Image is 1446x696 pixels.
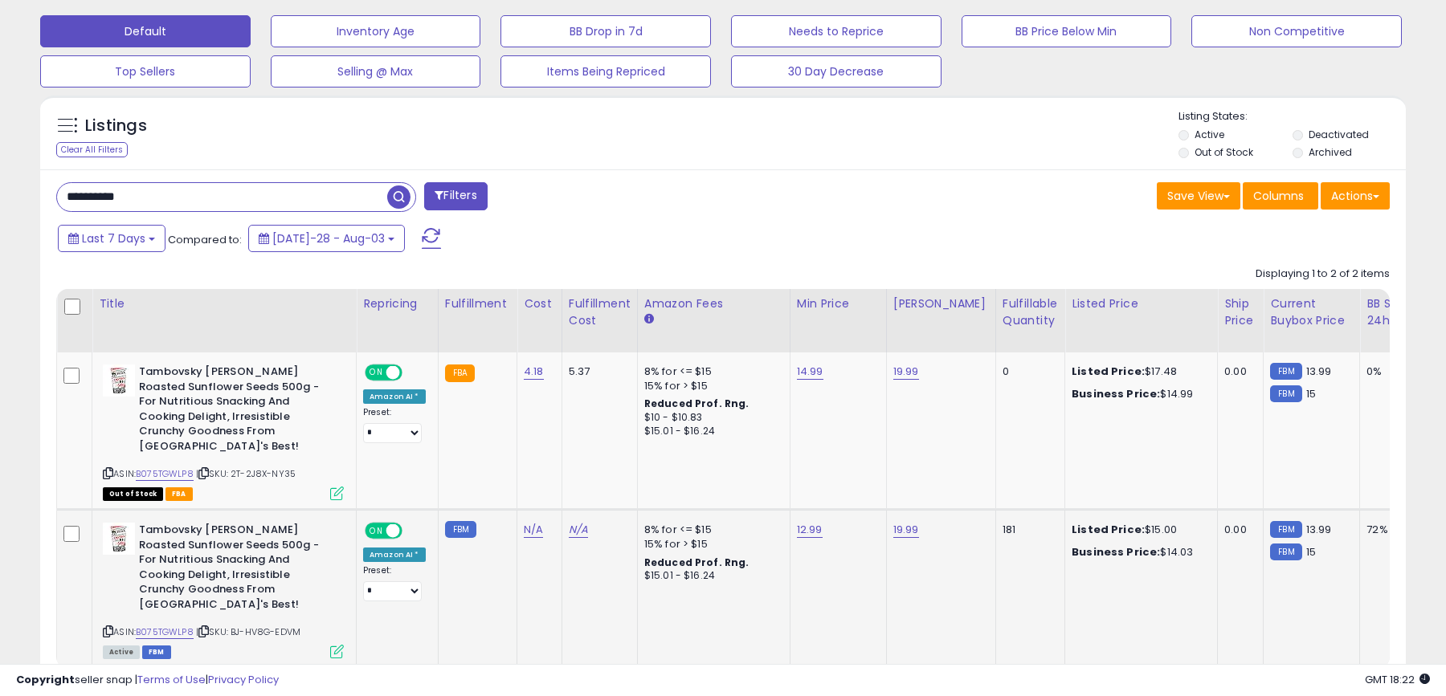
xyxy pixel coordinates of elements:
button: Non Competitive [1191,15,1402,47]
button: Default [40,15,251,47]
button: Last 7 Days [58,225,165,252]
div: $15.01 - $16.24 [644,425,778,438]
div: $15.01 - $16.24 [644,569,778,583]
b: Tambovsky [PERSON_NAME] Roasted Sunflower Seeds 500g - For Nutritious Snacking And Cooking Deligh... [139,523,334,616]
a: Terms of Use [137,672,206,687]
b: Business Price: [1072,544,1160,560]
div: Fulfillable Quantity [1003,295,1058,329]
b: Reduced Prof. Rng. [644,556,750,569]
div: 8% for <= $15 [644,523,778,537]
div: 0.00 [1224,523,1251,537]
button: [DATE]-28 - Aug-03 [248,225,405,252]
div: $15.00 [1072,523,1205,537]
button: Actions [1321,182,1390,210]
div: $10 - $10.83 [644,411,778,425]
a: B075TGWLP8 [136,467,194,481]
div: 181 [1003,523,1052,537]
span: | SKU: 2T-2J8X-NY35 [196,467,296,480]
div: Current Buybox Price [1270,295,1353,329]
h5: Listings [85,115,147,137]
button: Columns [1243,182,1318,210]
div: seller snap | | [16,673,279,688]
div: Fulfillment [445,295,510,312]
div: Amazon AI * [363,389,426,404]
a: 14.99 [797,364,823,380]
small: FBM [1270,385,1301,402]
button: Filters [424,182,487,210]
small: FBA [445,364,475,382]
div: Min Price [797,295,880,312]
div: Amazon Fees [644,295,783,312]
div: Repricing [363,295,431,312]
div: Preset: [363,565,426,601]
button: Save View [1157,182,1240,210]
span: 2025-08-13 18:22 GMT [1365,672,1430,687]
div: 0.00 [1224,364,1251,379]
span: [DATE]-28 - Aug-03 [272,230,385,246]
span: 13.99 [1306,364,1332,379]
button: 30 Day Decrease [731,55,942,88]
span: OFF [400,524,426,538]
div: Preset: [363,407,426,443]
span: OFF [400,366,426,380]
span: Last 7 Days [82,230,145,246]
button: BB Price Below Min [962,15,1172,47]
small: FBM [1270,543,1301,560]
a: B075TGWLP8 [136,625,194,639]
span: All listings that are currently out of stock and unavailable for purchase on Amazon [103,487,163,501]
div: 15% for > $15 [644,537,778,552]
div: 72% [1366,523,1419,537]
button: Selling @ Max [271,55,481,88]
span: | SKU: BJ-HV8G-EDVM [196,625,300,638]
div: [PERSON_NAME] [893,295,989,312]
small: FBM [1270,521,1301,538]
button: BB Drop in 7d [500,15,711,47]
span: FBA [165,487,193,501]
a: Privacy Policy [208,672,279,687]
small: FBM [1270,363,1301,380]
a: 19.99 [893,522,919,538]
b: Listed Price: [1072,364,1145,379]
button: Items Being Repriced [500,55,711,88]
span: ON [366,524,386,538]
div: 15% for > $15 [644,379,778,393]
b: Tambovsky [PERSON_NAME] Roasted Sunflower Seeds 500g - For Nutritious Snacking And Cooking Deligh... [139,364,334,458]
strong: Copyright [16,672,75,687]
a: 19.99 [893,364,919,380]
span: 15 [1306,386,1316,401]
div: $14.99 [1072,387,1205,401]
img: 51gswhuqQ7L._SL40_.jpg [103,364,135,397]
button: Top Sellers [40,55,251,88]
div: $17.48 [1072,364,1205,379]
div: Cost [524,295,555,312]
a: 4.18 [524,364,544,380]
button: Inventory Age [271,15,481,47]
div: 0 [1003,364,1052,379]
a: N/A [569,522,588,538]
div: BB Share 24h. [1366,295,1425,329]
span: FBM [142,645,171,659]
span: Columns [1253,188,1304,204]
span: 13.99 [1306,522,1332,537]
span: 15 [1306,544,1316,560]
div: Displaying 1 to 2 of 2 items [1256,267,1390,282]
label: Deactivated [1309,128,1369,141]
label: Active [1195,128,1224,141]
div: Fulfillment Cost [569,295,631,329]
div: 0% [1366,364,1419,379]
button: Needs to Reprice [731,15,942,47]
b: Business Price: [1072,386,1160,401]
div: $14.03 [1072,545,1205,560]
p: Listing States: [1178,109,1405,124]
span: All listings currently available for purchase on Amazon [103,645,140,659]
b: Listed Price: [1072,522,1145,537]
a: N/A [524,522,543,538]
div: 5.37 [569,364,625,379]
div: ASIN: [103,364,344,499]
div: Clear All Filters [56,142,128,157]
div: Listed Price [1072,295,1211,312]
div: Title [99,295,349,312]
small: FBM [445,521,476,538]
b: Reduced Prof. Rng. [644,397,750,410]
label: Archived [1309,145,1352,159]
